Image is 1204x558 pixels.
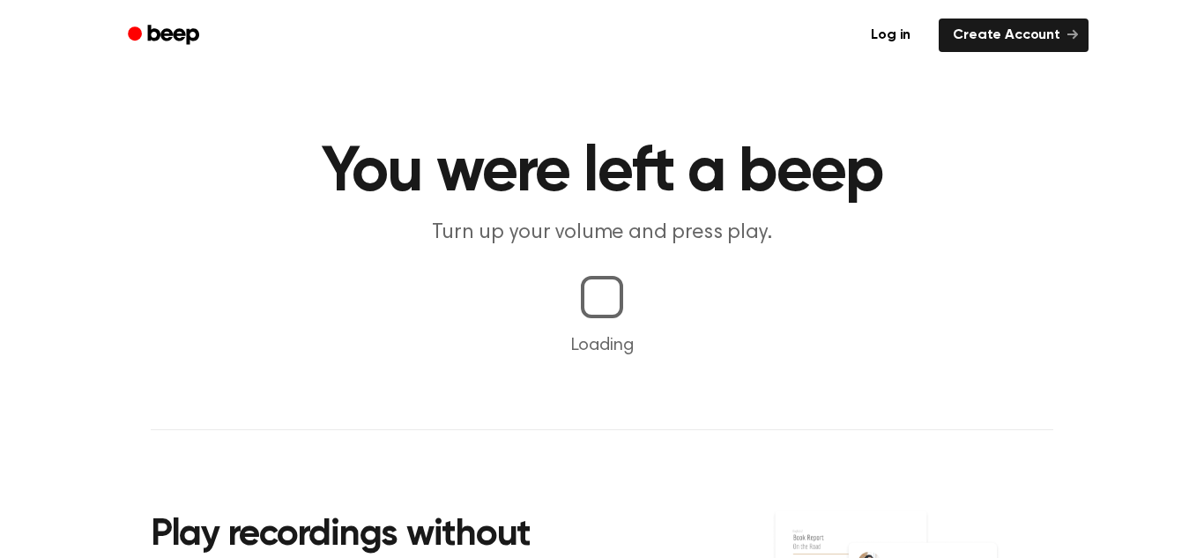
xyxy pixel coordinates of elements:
h1: You were left a beep [151,141,1053,205]
a: Beep [115,19,215,53]
p: Loading [21,332,1183,359]
p: Turn up your volume and press play. [264,219,940,248]
a: Log in [853,15,928,56]
a: Create Account [939,19,1089,52]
